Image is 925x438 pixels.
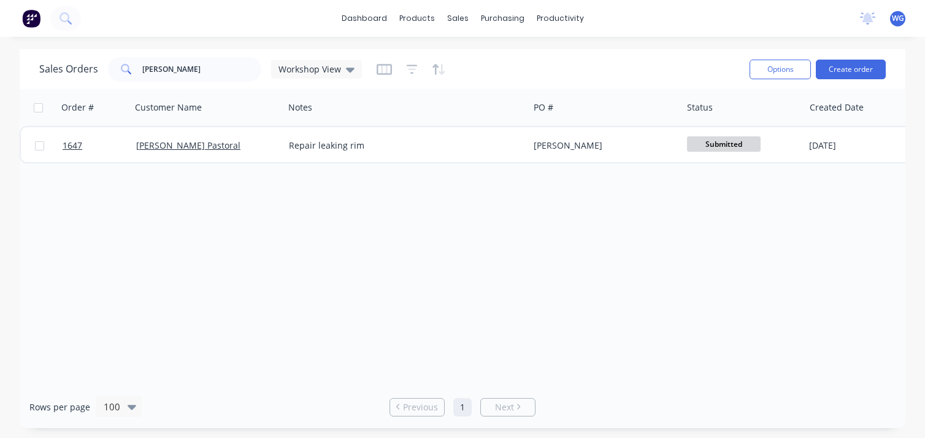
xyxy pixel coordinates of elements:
[534,101,553,114] div: PO #
[441,9,475,28] div: sales
[453,398,472,416] a: Page 1 is your current page
[687,136,761,152] span: Submitted
[393,9,441,28] div: products
[278,63,341,76] span: Workshop View
[63,139,82,152] span: 1647
[481,401,535,413] a: Next page
[289,139,512,152] div: Repair leaking rim
[750,60,811,79] button: Options
[495,401,514,413] span: Next
[22,9,40,28] img: Factory
[288,101,312,114] div: Notes
[534,139,670,152] div: [PERSON_NAME]
[892,13,904,24] span: WG
[39,63,98,75] h1: Sales Orders
[385,398,540,416] ul: Pagination
[475,9,531,28] div: purchasing
[531,9,590,28] div: productivity
[809,139,900,152] div: [DATE]
[135,101,202,114] div: Customer Name
[816,60,886,79] button: Create order
[390,401,444,413] a: Previous page
[336,9,393,28] a: dashboard
[29,401,90,413] span: Rows per page
[687,101,713,114] div: Status
[142,57,262,82] input: Search...
[63,127,136,164] a: 1647
[403,401,438,413] span: Previous
[810,101,864,114] div: Created Date
[136,139,240,151] a: [PERSON_NAME] Pastoral
[61,101,94,114] div: Order #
